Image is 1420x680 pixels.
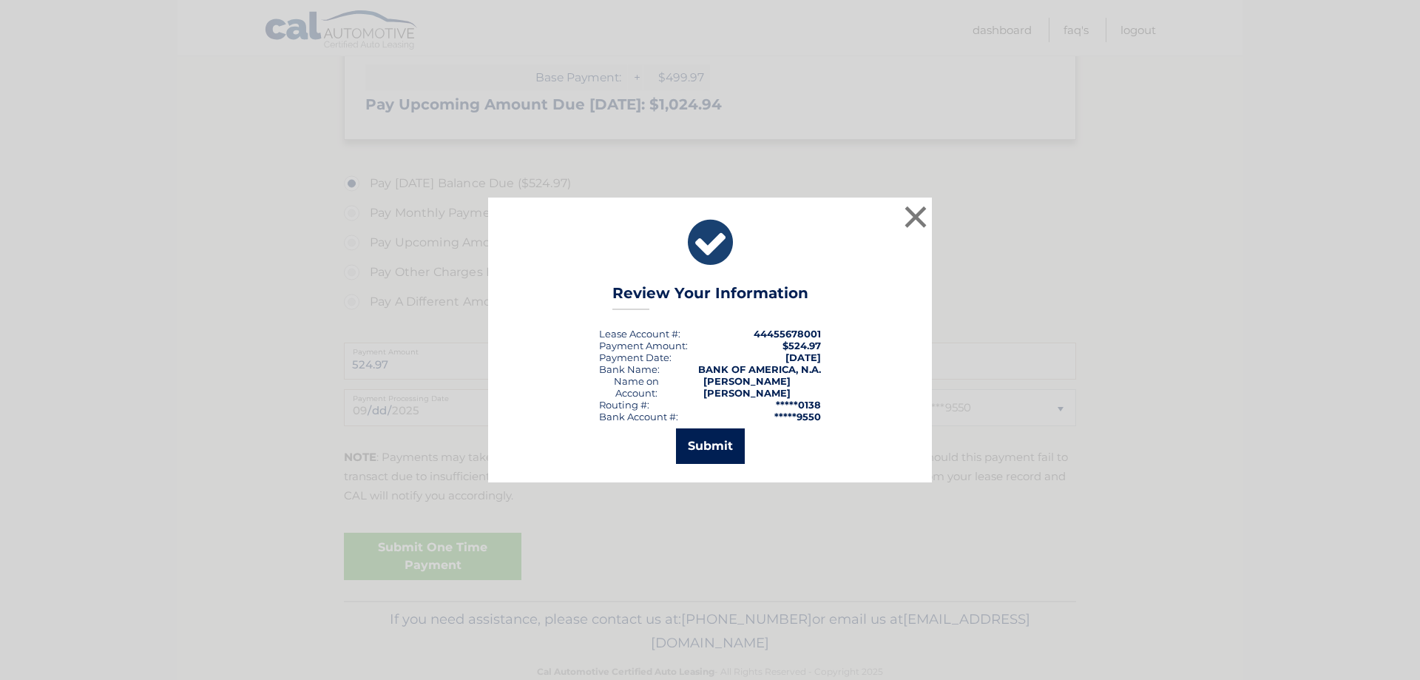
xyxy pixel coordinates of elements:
[782,340,821,351] span: $524.97
[698,363,821,375] strong: BANK OF AMERICA, N.A.
[754,328,821,340] strong: 44455678001
[599,340,688,351] div: Payment Amount:
[676,428,745,464] button: Submit
[599,351,669,363] span: Payment Date
[599,351,672,363] div: :
[612,284,808,310] h3: Review Your Information
[703,375,791,399] strong: [PERSON_NAME] [PERSON_NAME]
[599,411,678,423] div: Bank Account #:
[901,202,930,232] button: ×
[599,363,660,375] div: Bank Name:
[599,375,674,399] div: Name on Account:
[599,328,680,340] div: Lease Account #:
[599,399,649,411] div: Routing #:
[785,351,821,363] span: [DATE]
